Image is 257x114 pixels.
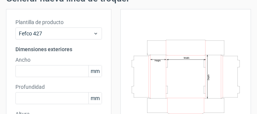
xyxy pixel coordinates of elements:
font: Dimensiones exteriores [15,46,72,52]
text: Height [155,60,161,62]
text: Width [184,57,189,59]
font: Plantilla de producto [15,19,64,25]
font: Profundidad [15,84,45,90]
font: mm [91,68,100,74]
font: Fefco 427 [19,30,42,36]
font: mm [91,95,100,101]
font: Ancho [15,57,30,63]
text: Depth [207,75,210,81]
